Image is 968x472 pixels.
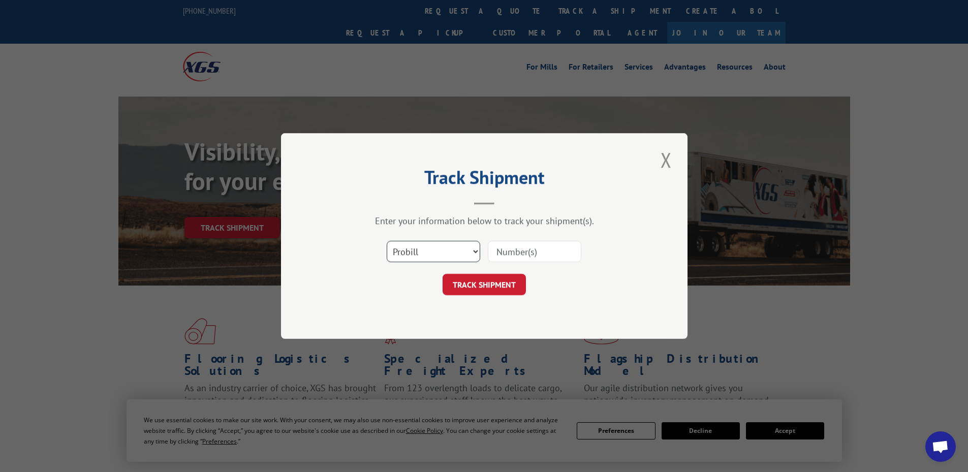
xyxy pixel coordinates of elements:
[332,170,637,190] h2: Track Shipment
[488,241,581,262] input: Number(s)
[332,215,637,227] div: Enter your information below to track your shipment(s).
[443,274,526,295] button: TRACK SHIPMENT
[925,431,956,462] a: Open chat
[658,146,675,174] button: Close modal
